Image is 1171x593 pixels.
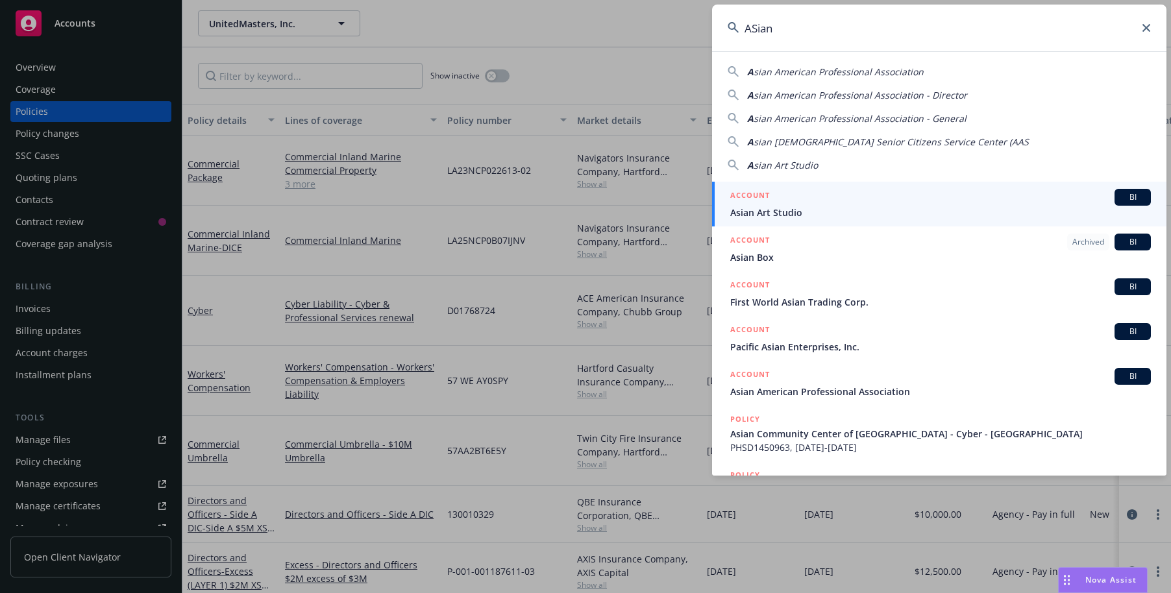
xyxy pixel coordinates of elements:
span: BI [1120,236,1146,248]
a: ACCOUNTBIAsian American Professional Association [712,361,1166,405]
button: Nova Assist [1058,567,1148,593]
span: Asian American Professional Association [730,385,1151,398]
span: A [747,159,754,171]
span: Nova Assist [1085,574,1137,585]
span: sian American Professional Association - Director [754,89,967,101]
h5: POLICY [730,468,760,481]
h5: POLICY [730,413,760,426]
span: Archived [1072,236,1104,248]
a: POLICYAsian Community Center of [GEOGRAPHIC_DATA] - Cyber - [GEOGRAPHIC_DATA]PHSD1450963, [DATE]-... [712,405,1166,461]
div: Drag to move [1059,568,1075,592]
span: sian [DEMOGRAPHIC_DATA] Senior Citizens Service Center (AAS [754,136,1029,148]
h5: ACCOUNT [730,368,770,383]
input: Search... [712,5,1166,51]
a: POLICY [712,461,1166,517]
span: sian Art Studio [754,159,818,171]
span: sian American Professional Association [754,66,924,78]
span: A [747,66,754,78]
h5: ACCOUNT [730,278,770,294]
span: Asian Box [730,250,1151,264]
span: A [747,112,754,125]
a: ACCOUNTArchivedBIAsian Box [712,226,1166,271]
span: BI [1120,370,1146,382]
span: Pacific Asian Enterprises, Inc. [730,340,1151,354]
span: sian American Professional Association - General [754,112,967,125]
a: ACCOUNTBIFirst World Asian Trading Corp. [712,271,1166,316]
span: BI [1120,326,1146,337]
span: A [747,136,754,148]
span: BI [1120,191,1146,203]
a: ACCOUNTBIPacific Asian Enterprises, Inc. [712,316,1166,361]
h5: ACCOUNT [730,234,770,249]
h5: ACCOUNT [730,189,770,204]
h5: ACCOUNT [730,323,770,339]
span: First World Asian Trading Corp. [730,295,1151,309]
span: Asian Community Center of [GEOGRAPHIC_DATA] - Cyber - [GEOGRAPHIC_DATA] [730,427,1151,441]
span: Asian Art Studio [730,206,1151,219]
a: ACCOUNTBIAsian Art Studio [712,182,1166,226]
span: BI [1120,281,1146,293]
span: PHSD1450963, [DATE]-[DATE] [730,441,1151,454]
span: A [747,89,754,101]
